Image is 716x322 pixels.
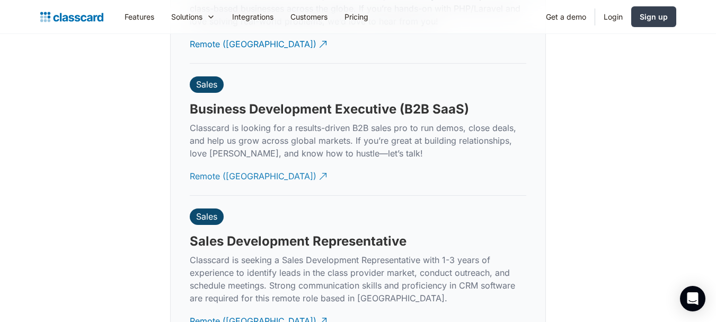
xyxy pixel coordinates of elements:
[190,121,526,160] p: Classcard is looking for a results-driven B2B sales pro to run demos, close deals, and help us gr...
[190,233,406,249] h3: Sales Development Representative
[40,10,103,24] a: home
[163,5,224,29] div: Solutions
[595,5,631,29] a: Login
[190,101,469,117] h3: Business Development Executive (B2B SaaS)
[196,211,217,222] div: Sales
[224,5,282,29] a: Integrations
[196,79,217,90] div: Sales
[680,286,705,311] div: Open Intercom Messenger
[190,30,329,59] a: Remote ([GEOGRAPHIC_DATA])
[171,11,202,22] div: Solutions
[282,5,336,29] a: Customers
[190,254,526,304] p: Classcard is seeking a Sales Development Representative with 1-3 years of experience to identify ...
[190,30,316,50] div: Remote ([GEOGRAPHIC_DATA])
[537,5,595,29] a: Get a demo
[116,5,163,29] a: Features
[640,11,668,22] div: Sign up
[631,6,676,27] a: Sign up
[190,162,329,191] a: Remote ([GEOGRAPHIC_DATA])
[336,5,377,29] a: Pricing
[190,162,316,182] div: Remote ([GEOGRAPHIC_DATA])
